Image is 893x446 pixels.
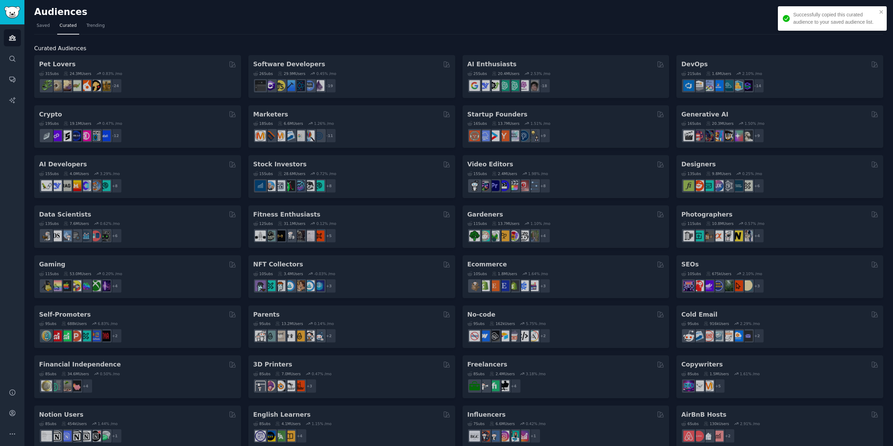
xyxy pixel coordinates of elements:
span: Curated Audiences [34,44,86,53]
img: GummySearch logo [4,6,20,18]
a: Saved [34,20,52,35]
a: Curated [57,20,79,35]
span: Saved [37,23,50,29]
span: Trending [87,23,105,29]
h2: Audiences [34,7,827,18]
a: Trending [84,20,107,35]
span: Curated [60,23,77,29]
button: close [879,9,884,15]
div: Successfully copied this curated audience to your saved audience list. [793,11,877,26]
